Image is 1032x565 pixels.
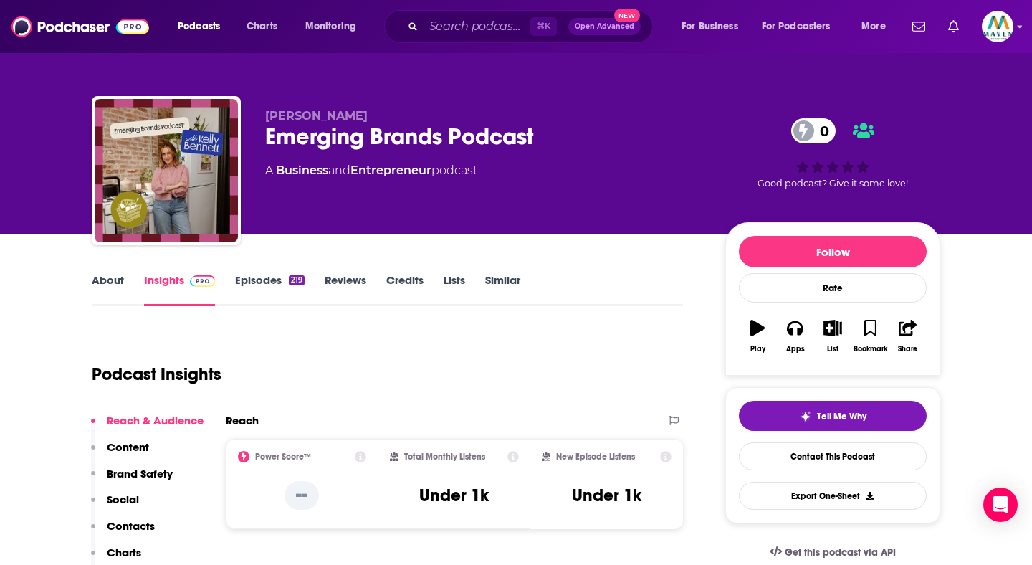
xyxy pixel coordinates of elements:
button: open menu [752,15,851,38]
span: and [328,163,350,177]
span: Charts [247,16,277,37]
a: Similar [485,273,520,306]
div: Rate [739,273,927,303]
span: [PERSON_NAME] [265,109,368,123]
button: Social [91,493,139,519]
button: open menu [295,15,375,38]
h2: New Episode Listens [556,452,635,462]
button: tell me why sparkleTell Me Why [739,401,927,431]
div: Bookmark [854,345,887,353]
p: Charts [107,546,141,559]
p: -- [285,481,319,510]
span: Tell Me Why [817,411,866,422]
span: New [614,9,640,22]
span: 0 [806,118,836,143]
img: Podchaser - Follow, Share and Rate Podcasts [11,13,149,40]
h1: Podcast Insights [92,364,221,385]
a: About [92,273,124,306]
button: Follow [739,236,927,267]
span: For Business [682,16,738,37]
img: tell me why sparkle [800,411,811,422]
h2: Total Monthly Listens [404,452,485,462]
button: Play [739,310,776,362]
h3: Under 1k [419,485,489,506]
a: Lists [444,273,465,306]
h3: Under 1k [572,485,641,506]
h2: Reach [226,414,259,427]
p: Social [107,493,139,506]
button: Bookmark [851,310,889,362]
img: Podchaser Pro [190,275,215,287]
button: Show profile menu [982,11,1013,42]
button: List [814,310,851,362]
p: Contacts [107,519,155,533]
span: For Podcasters [762,16,831,37]
button: open menu [851,15,904,38]
span: Open Advanced [575,23,634,30]
button: open menu [168,15,239,38]
button: Open AdvancedNew [568,18,641,35]
span: Podcasts [178,16,220,37]
a: 0 [791,118,836,143]
img: User Profile [982,11,1013,42]
a: Contact This Podcast [739,442,927,470]
button: Content [91,440,149,467]
p: Content [107,440,149,454]
button: Contacts [91,519,155,546]
p: Reach & Audience [107,414,204,427]
div: Apps [786,345,805,353]
h2: Power Score™ [255,452,311,462]
div: Share [898,345,917,353]
input: Search podcasts, credits, & more... [424,15,530,38]
span: Good podcast? Give it some love! [758,178,908,189]
a: Show notifications dropdown [907,14,931,39]
button: Export One-Sheet [739,482,927,510]
div: Search podcasts, credits, & more... [398,10,666,43]
div: Play [750,345,765,353]
a: Credits [386,273,424,306]
span: ⌘ K [530,17,557,36]
span: Logged in as MavenCo [982,11,1013,42]
a: Episodes219 [235,273,305,306]
button: Share [889,310,927,362]
a: InsightsPodchaser Pro [144,273,215,306]
a: Show notifications dropdown [942,14,965,39]
span: Get this podcast via API [785,546,896,559]
div: A podcast [265,162,477,179]
div: 0Good podcast? Give it some love! [725,109,940,198]
span: More [861,16,886,37]
button: Brand Safety [91,467,173,493]
a: Reviews [325,273,366,306]
a: Business [276,163,328,177]
a: Charts [237,15,286,38]
span: Monitoring [305,16,356,37]
div: 219 [289,275,305,285]
button: Reach & Audience [91,414,204,440]
button: open menu [672,15,756,38]
a: Entrepreneur [350,163,431,177]
div: Open Intercom Messenger [983,488,1018,522]
p: Brand Safety [107,467,173,480]
button: Apps [776,310,813,362]
div: List [827,345,838,353]
img: Emerging Brands Podcast [95,99,238,242]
